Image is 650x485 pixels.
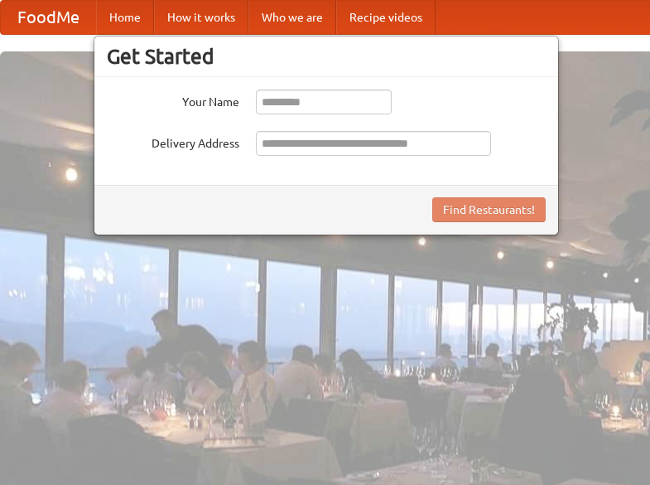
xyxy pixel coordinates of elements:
[432,197,546,222] button: Find Restaurants!
[107,44,546,69] h3: Get Started
[96,1,154,34] a: Home
[107,131,239,152] label: Delivery Address
[107,90,239,110] label: Your Name
[336,1,436,34] a: Recipe videos
[248,1,336,34] a: Who we are
[154,1,248,34] a: How it works
[1,1,96,34] a: FoodMe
